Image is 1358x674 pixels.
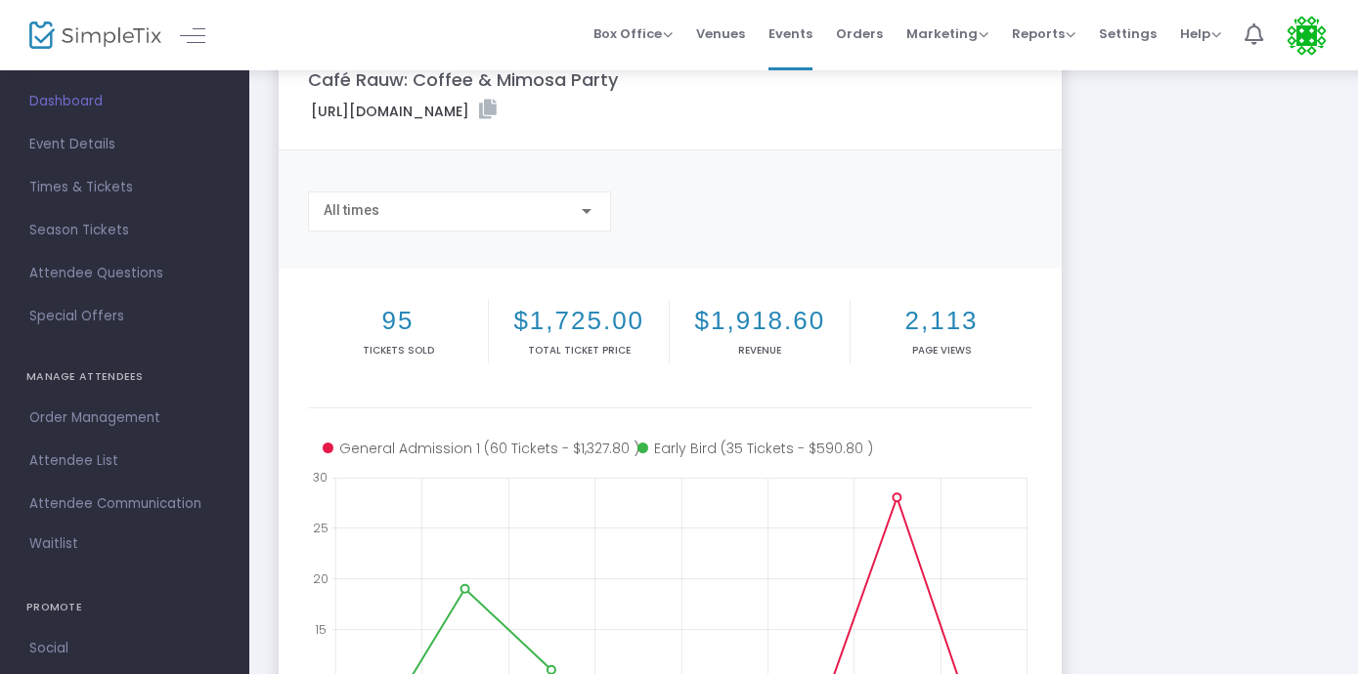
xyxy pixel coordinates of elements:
span: Waitlist [29,534,78,554]
span: Attendee List [29,448,220,474]
text: 15 [315,620,327,637]
span: All times [324,202,379,218]
span: Events [768,9,812,59]
span: Event Details [29,132,220,157]
span: Dashboard [29,89,220,114]
h4: MANAGE ATTENDEES [26,358,223,397]
span: Social [29,636,220,661]
h2: 95 [312,306,484,336]
p: Revenue [674,343,846,358]
span: Times & Tickets [29,175,220,200]
p: Total Ticket Price [493,343,665,358]
h2: $1,918.60 [674,306,846,336]
p: Page Views [854,343,1028,358]
text: 30 [313,469,328,485]
span: Attendee Communication [29,491,220,517]
text: 25 [313,519,329,535]
h2: 2,113 [854,306,1028,336]
span: Order Management [29,405,220,431]
span: Reports [1012,24,1075,43]
span: Marketing [906,24,988,43]
span: Settings [1099,9,1157,59]
span: Special Offers [29,304,220,329]
label: [URL][DOMAIN_NAME] [311,100,497,122]
span: Attendee Questions [29,261,220,286]
h2: $1,725.00 [493,306,665,336]
p: Tickets sold [312,343,484,358]
h4: PROMOTE [26,588,223,627]
span: Orders [836,9,883,59]
text: 20 [313,569,329,586]
span: Season Tickets [29,218,220,243]
span: Help [1180,24,1221,43]
span: Box Office [593,24,673,43]
m-panel-title: Café Rauw: Coffee & Mimosa Party [308,66,618,93]
span: Venues [696,9,745,59]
